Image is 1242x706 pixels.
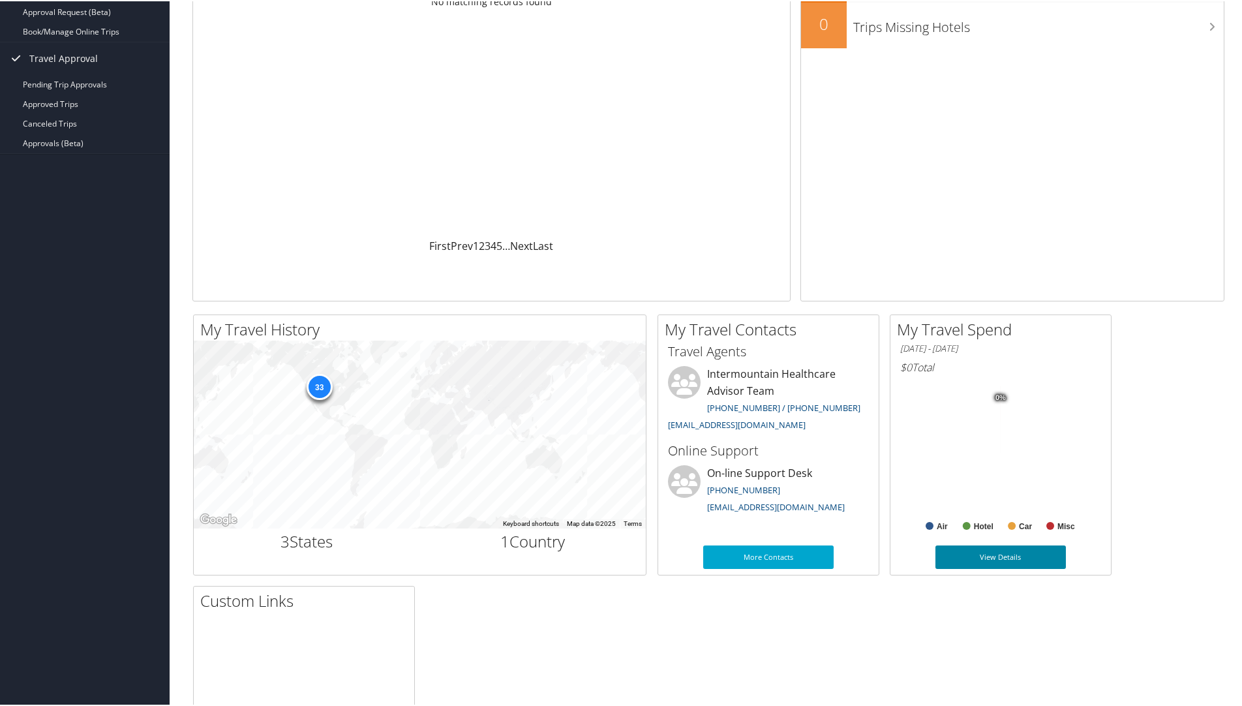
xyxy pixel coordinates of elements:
a: Last [533,238,553,252]
h2: My Travel History [200,317,646,339]
h6: [DATE] - [DATE] [900,341,1101,354]
a: 0Trips Missing Hotels [801,1,1224,47]
text: Hotel [974,521,993,530]
h2: States [204,529,410,551]
h2: Custom Links [200,589,414,611]
a: Prev [451,238,473,252]
a: Next [510,238,533,252]
a: Open this area in Google Maps (opens a new window) [197,510,240,527]
h2: Country [430,529,637,551]
a: [EMAIL_ADDRESS][DOMAIN_NAME] [668,418,806,429]
a: [EMAIL_ADDRESS][DOMAIN_NAME] [707,500,845,512]
a: More Contacts [703,544,834,568]
a: [PHONE_NUMBER] [707,483,780,495]
a: First [429,238,451,252]
h2: 0 [801,12,847,34]
text: Misc [1057,521,1075,530]
a: 5 [496,238,502,252]
a: 2 [479,238,485,252]
img: Google [197,510,240,527]
span: 3 [280,529,290,551]
text: Car [1019,521,1032,530]
tspan: 0% [995,393,1006,401]
a: 3 [485,238,491,252]
text: Air [937,521,948,530]
button: Keyboard shortcuts [503,518,559,527]
li: Intermountain Healthcare Advisor Team [661,365,875,435]
span: Travel Approval [29,41,98,74]
h2: My Travel Contacts [665,317,879,339]
h6: Total [900,359,1101,373]
h3: Online Support [668,440,869,459]
a: 1 [473,238,479,252]
a: 4 [491,238,496,252]
a: [PHONE_NUMBER] / [PHONE_NUMBER] [707,401,860,412]
span: Map data ©2025 [567,519,616,526]
h3: Trips Missing Hotels [853,10,1224,35]
span: $0 [900,359,912,373]
div: 33 [306,372,332,398]
h2: My Travel Spend [897,317,1111,339]
a: View Details [935,544,1066,568]
h3: Travel Agents [668,341,869,360]
span: … [502,238,510,252]
span: 1 [500,529,509,551]
li: On-line Support Desk [661,464,875,517]
a: Terms (opens in new tab) [624,519,642,526]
